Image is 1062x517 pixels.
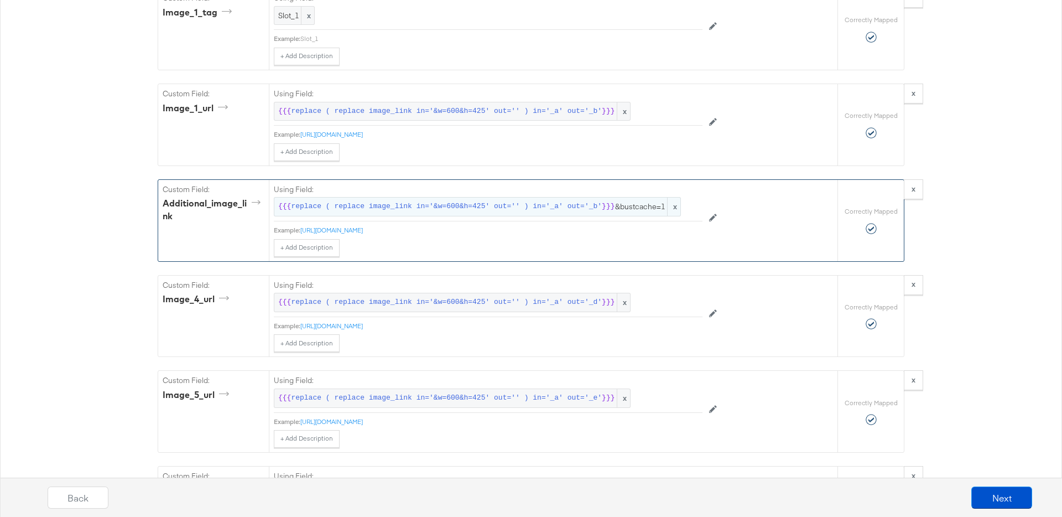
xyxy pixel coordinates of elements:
div: additional_image_link [163,197,264,223]
div: image_1_url [163,102,232,115]
button: x [904,275,923,295]
strong: x [912,375,915,385]
button: + Add Description [274,334,340,352]
div: image_4_url [163,293,233,306]
div: Example: [274,322,300,330]
span: &bustcache=1 [278,201,676,212]
span: x [301,7,314,25]
span: }}} [602,393,615,404]
span: {{{ [278,106,291,117]
span: replace ( replace image_link in='&w=600&h=425' out='' ) in='_a' out='_b' [291,201,602,212]
span: {{{ [278,201,291,212]
span: x [667,198,680,216]
a: [URL][DOMAIN_NAME] [300,130,363,138]
span: replace ( replace image_link in='&w=600&h=425' out='' ) in='_a' out='_b' [291,106,602,117]
label: Using Field: [274,280,702,291]
label: Custom Field: [163,89,264,99]
button: + Add Description [274,48,340,65]
strong: x [912,279,915,289]
a: [URL][DOMAIN_NAME] [300,322,363,330]
div: image_1_tag [163,6,236,19]
span: }}} [602,201,615,212]
label: Using Field: [274,89,702,99]
button: Back [48,487,108,509]
button: x [904,179,923,199]
div: Example: [274,417,300,426]
span: replace ( replace image_link in='&w=600&h=425' out='' ) in='_a' out='_d' [291,297,602,308]
span: }}} [602,106,615,117]
label: Correctly Mapped [845,303,898,312]
a: [URL][DOMAIN_NAME] [300,417,363,426]
button: x [904,466,923,486]
span: {{{ [278,393,291,404]
span: Slot_1 [278,11,310,21]
label: Custom Field: [163,184,264,195]
div: Example: [274,34,300,43]
div: Slot_1 [300,34,702,43]
label: Custom Field: [163,375,264,386]
span: {{{ [278,297,291,308]
span: x [617,389,630,407]
div: Example: [274,130,300,139]
span: x [617,102,630,121]
span: x [617,293,630,312]
label: Custom Field: [163,280,264,291]
label: Using Field: [274,375,702,386]
button: Next [971,487,1032,509]
div: image_5_url [163,389,233,401]
label: Correctly Mapped [845,399,898,407]
button: + Add Description [274,143,340,161]
label: Correctly Mapped [845,15,898,24]
button: x [904,84,923,104]
span: }}} [602,297,615,308]
button: x [904,370,923,390]
a: [URL][DOMAIN_NAME] [300,226,363,234]
label: Using Field: [274,184,702,195]
span: replace ( replace image_link in='&w=600&h=425' out='' ) in='_a' out='_e' [291,393,602,404]
strong: x [912,88,915,98]
button: + Add Description [274,239,340,257]
label: Correctly Mapped [845,207,898,216]
div: Example: [274,226,300,235]
strong: x [912,184,915,194]
label: Correctly Mapped [845,111,898,120]
button: + Add Description [274,430,340,448]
